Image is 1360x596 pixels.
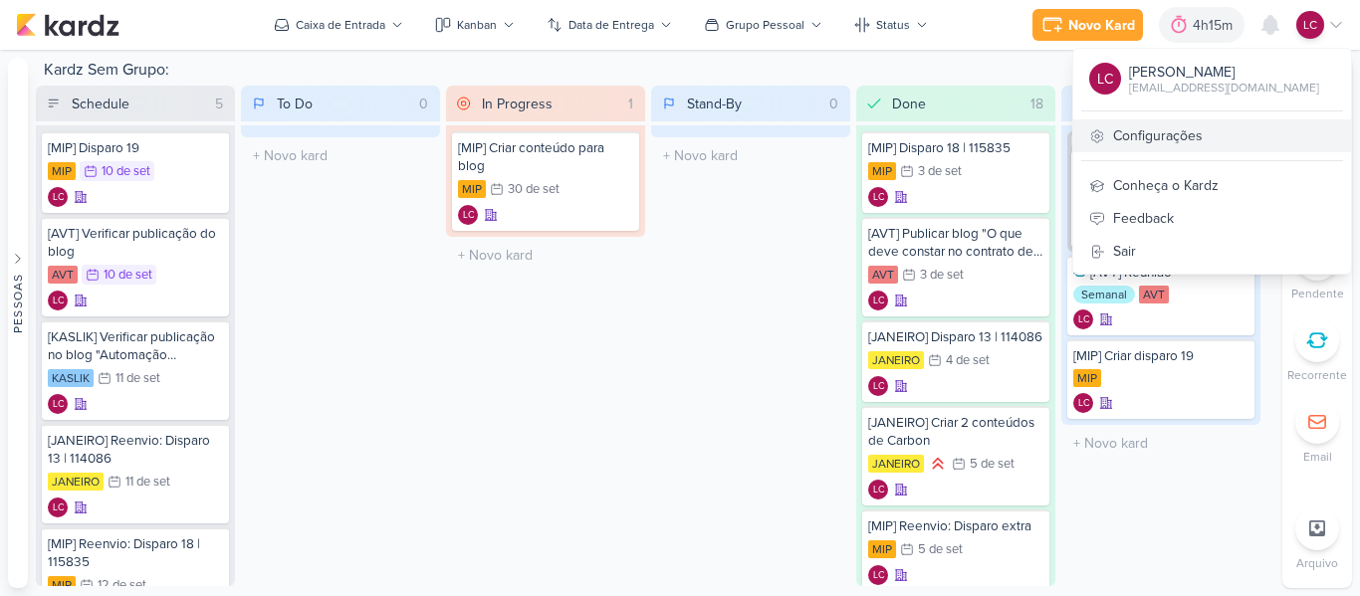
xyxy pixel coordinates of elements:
p: LC [53,503,64,513]
div: KASLIK [48,369,94,387]
div: Laís Costa [868,291,888,310]
div: MIP [868,540,896,558]
div: [PERSON_NAME] [1129,62,1319,83]
div: 5 de set [970,458,1015,471]
div: 5 [207,94,231,114]
p: LC [873,382,884,392]
div: 5 de set [918,543,963,556]
p: Recorrente [1287,366,1347,384]
div: 0 [821,94,846,114]
div: 1 [620,94,641,114]
p: LC [873,571,884,581]
input: + Novo kard [1065,429,1256,458]
div: MIP [868,162,896,180]
div: 12 de set [98,579,146,592]
div: Criador(a): Laís Costa [48,187,68,207]
div: 30 de set [508,183,560,196]
div: [JANEIRO] Disparo 13 | 114086 [868,328,1043,346]
div: Semanal [1073,286,1135,303]
div: 3 de set [920,269,964,282]
div: [EMAIL_ADDRESS][DOMAIN_NAME] [1129,79,1319,97]
div: Criador(a): Laís Costa [1073,393,1093,413]
div: Criador(a): Laís Costa [868,376,888,396]
div: Laís Costa [868,187,888,207]
div: Criador(a): Laís Costa [458,205,478,225]
div: Laís Costa [1073,393,1093,413]
div: Conheça o Kardz [1073,169,1351,202]
div: [MIP] Disparo 19 [48,139,223,157]
div: Criador(a): Laís Costa [868,480,888,499]
div: MIP [458,180,486,198]
div: [MIP] Disparo 18 | 115835 [868,139,1043,157]
div: Laís Costa [458,205,478,225]
button: Novo Kard [1032,9,1143,41]
div: [MIP] Reenvio: Disparo extra [868,517,1043,535]
p: Arquivo [1296,554,1338,572]
p: Pendente [1291,285,1344,302]
div: Laís Costa [868,565,888,585]
img: kardz.app [16,13,119,37]
div: Laís Costa [868,480,888,499]
div: [JANEIRO] Reenvio: Disparo 13 | 114086 [48,432,223,468]
a: Sair [1073,235,1351,268]
div: Criador(a): Laís Costa [868,291,888,310]
p: LC [53,297,64,306]
div: Criador(a): Laís Costa [48,394,68,414]
input: + Novo kard [655,141,846,170]
div: Criador(a): Laís Costa [868,565,888,585]
div: JANEIRO [868,455,924,473]
div: MIP [48,162,76,180]
div: 4 de set [946,354,990,367]
span: SK1369 [1071,135,1103,146]
div: Feedback [1073,202,1351,235]
div: 11 de set [125,476,170,489]
div: [AVT] Publicar blog "O que deve constar no contrato de financiamento?" [868,225,1043,261]
div: Novo Kard [1068,15,1135,36]
div: [AVT] Verificar publicação do blog [48,225,223,261]
p: Email [1303,448,1332,466]
div: [MIP] Criar disparo 19 [1073,347,1248,365]
p: LC [873,486,884,496]
p: LC [1078,399,1089,409]
div: Laís Costa [48,187,68,207]
div: 10 de set [104,269,152,282]
div: MIP [1073,369,1101,387]
div: AVT [48,266,78,284]
div: Criador(a): Laís Costa [48,291,68,310]
div: Pessoas [9,273,27,332]
div: AVT [868,266,898,284]
div: 3 de set [918,165,962,178]
div: MIP [48,576,76,594]
div: Criador(a): Laís Costa [868,187,888,207]
p: LC [1097,69,1113,90]
div: Laís Costa [1073,309,1093,329]
div: Laís Costa [868,376,888,396]
p: LC [873,297,884,306]
p: LC [53,193,64,203]
div: 11 de set [115,372,160,385]
p: LC [53,400,64,410]
div: [MIP] Reenvio: Disparo 18 | 115835 [48,535,223,571]
div: AVT [1139,286,1169,303]
button: Pessoas [8,58,28,588]
div: Prioridade Alta [928,454,948,474]
div: Laís Costa [48,394,68,414]
div: [JANEIRO] Criar 2 conteúdos de Carbon [868,414,1043,450]
div: Laís Costa [1089,63,1121,95]
div: Laís Costa [48,497,68,517]
p: LC [1078,315,1089,325]
div: Criador(a): Laís Costa [48,497,68,517]
div: 0 [411,94,436,114]
div: JANEIRO [868,351,924,369]
p: LC [873,193,884,203]
div: Criador(a): Laís Costa [1073,309,1093,329]
input: + Novo kard [245,141,436,170]
div: [MIP] Criar conteúdo para blog [458,139,633,175]
div: 4h15m [1193,15,1239,36]
div: Laís Costa [48,291,68,310]
div: [KASLIK] Verificar publicação no blog "Automação residencial..." [48,328,223,364]
div: Laís Costa [1296,11,1324,39]
p: LC [463,211,474,221]
div: JANEIRO [48,473,104,491]
a: Configurações [1073,119,1351,152]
